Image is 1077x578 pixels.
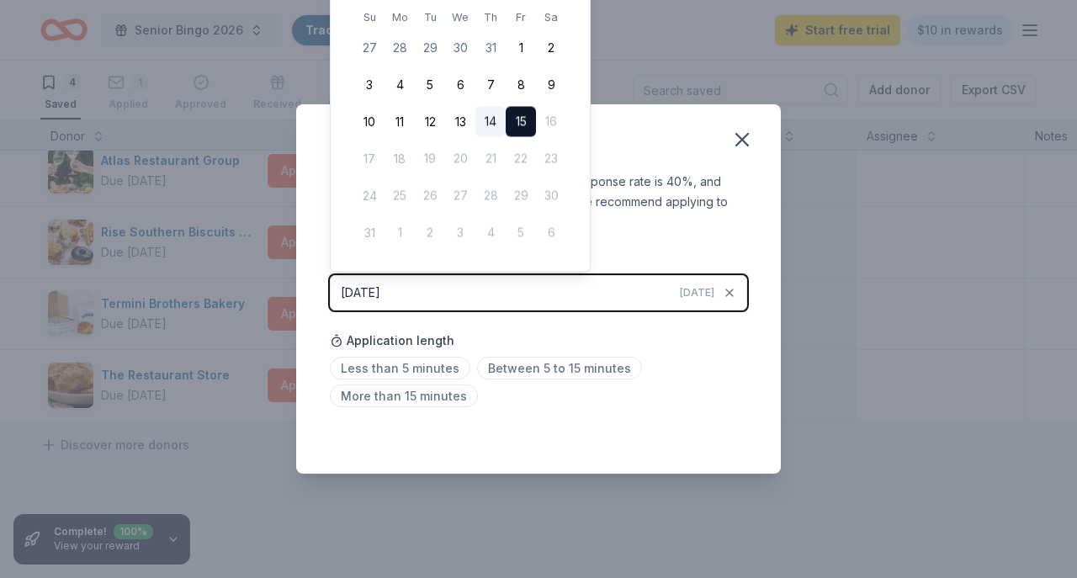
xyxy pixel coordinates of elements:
th: Saturday [536,8,566,26]
button: [DATE][DATE] [330,275,747,310]
button: 10 [354,107,385,137]
th: Friday [506,8,536,26]
button: 5 [415,70,445,100]
button: 8 [506,70,536,100]
button: 3 [354,70,385,100]
button: 9 [536,70,566,100]
button: 11 [385,107,415,137]
button: 7 [475,70,506,100]
button: 6 [445,70,475,100]
button: 31 [475,33,506,63]
span: [DATE] [680,286,714,300]
span: More than 15 minutes [330,384,478,407]
button: 29 [415,33,445,63]
button: 28 [385,33,415,63]
div: [DATE] [341,283,380,303]
th: Sunday [354,8,385,26]
th: Wednesday [445,8,475,26]
th: Tuesday [415,8,445,26]
button: 13 [445,107,475,137]
span: Between 5 to 15 minutes [477,357,642,379]
th: Thursday [475,8,506,26]
button: 27 [354,33,385,63]
th: Monday [385,8,415,26]
button: 12 [415,107,445,137]
span: Less than 5 minutes [330,357,470,379]
span: Application length [330,331,454,351]
button: 4 [385,70,415,100]
button: 2 [536,33,566,63]
button: 30 [445,33,475,63]
button: 1 [506,33,536,63]
button: 15 [506,107,536,137]
button: 14 [475,107,506,137]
